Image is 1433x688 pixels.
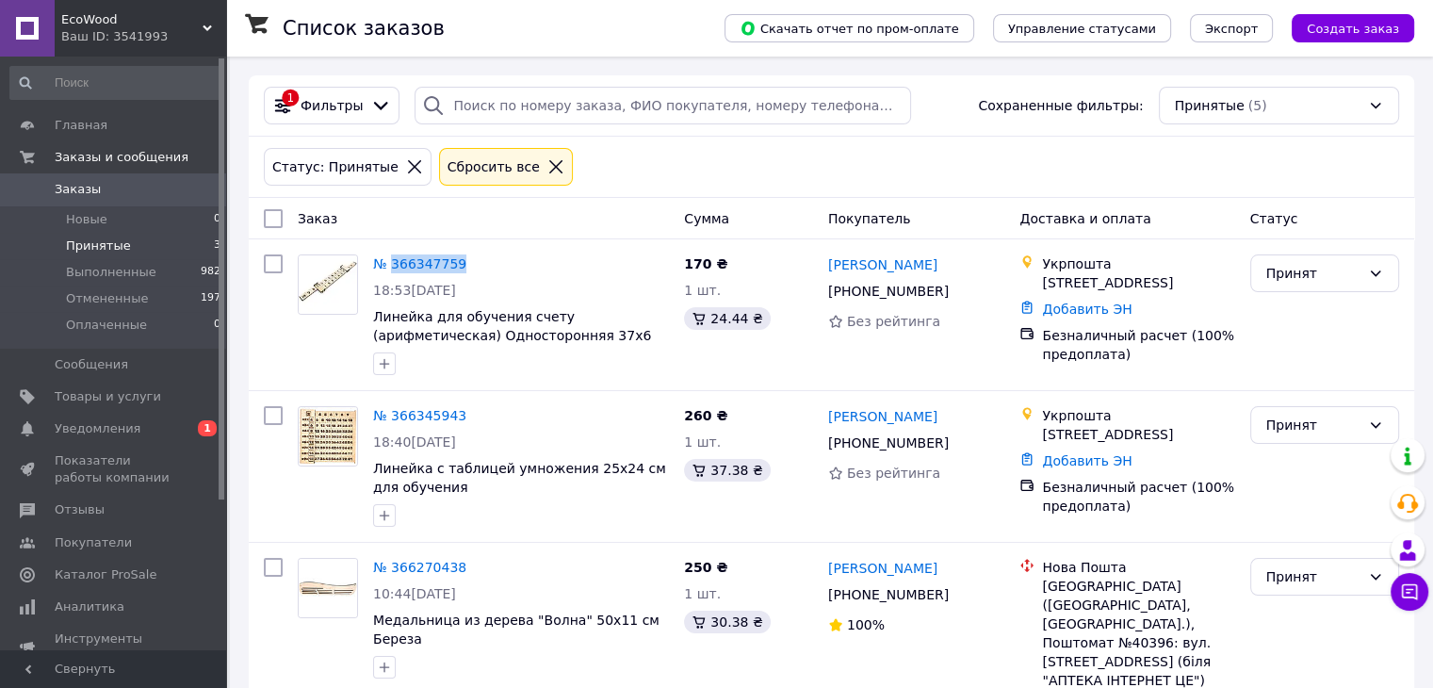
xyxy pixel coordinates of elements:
a: Добавить ЭН [1042,453,1132,468]
div: Безналичный расчет (100% предоплата) [1042,478,1234,516]
span: Главная [55,117,107,134]
span: 1 шт. [684,434,721,450]
div: [PHONE_NUMBER] [824,278,953,304]
span: Новые [66,211,107,228]
span: 1 шт. [684,283,721,298]
button: Экспорт [1190,14,1273,42]
span: 18:40[DATE] [373,434,456,450]
a: Линейка с таблицей умножения 25х24 см для обучения [373,461,666,495]
span: 0 [214,317,220,334]
a: № 366345943 [373,408,466,423]
span: Заказ [298,211,337,226]
span: 1 [198,420,217,436]
span: 260 ₴ [684,408,727,423]
div: 30.38 ₴ [684,611,770,633]
span: Экспорт [1205,22,1258,36]
a: Медальница из дерева "Волна" 50х11 см Береза [373,613,660,647]
span: Каталог ProSale [55,566,156,583]
div: [PHONE_NUMBER] [824,582,953,608]
div: Ваш ID: 3541993 [61,28,226,45]
div: Принят [1266,415,1360,435]
span: (5) [1248,98,1267,113]
span: Заказы и сообщения [55,149,188,166]
button: Скачать отчет по пром-оплате [725,14,974,42]
span: Принятые [66,238,131,254]
a: [PERSON_NAME] [828,559,937,578]
div: [PHONE_NUMBER] [824,430,953,456]
div: Нова Пошта [1042,558,1234,577]
span: Товары и услуги [55,388,161,405]
input: Поиск по номеру заказа, ФИО покупателя, номеру телефона, Email, номеру накладной [415,87,911,124]
span: Доставка и оплата [1019,211,1150,226]
span: Сообщения [55,356,128,373]
span: Без рейтинга [847,466,940,481]
div: [STREET_ADDRESS] [1042,273,1234,292]
img: Фото товару [299,255,357,314]
span: Аналитика [55,598,124,615]
span: Статус [1250,211,1298,226]
button: Чат с покупателем [1391,573,1428,611]
a: Добавить ЭН [1042,302,1132,317]
span: Показатели работы компании [55,452,174,486]
img: Фото товару [299,559,357,617]
span: Инструменты вебмастера и SEO [55,631,174,664]
a: [PERSON_NAME] [828,255,937,274]
span: Сумма [684,211,729,226]
span: Оплаченные [66,317,147,334]
div: Принят [1266,566,1360,587]
div: Укрпошта [1042,406,1234,425]
span: Покупатели [55,534,132,551]
div: Укрпошта [1042,254,1234,273]
button: Управление статусами [993,14,1171,42]
div: Статус: Принятые [269,156,402,177]
span: Отмененные [66,290,148,307]
span: Скачать отчет по пром-оплате [740,20,959,37]
span: Покупатель [828,211,911,226]
span: Без рейтинга [847,314,940,329]
span: Отзывы [55,501,105,518]
a: Линейка для обучения счету (арифметическая) Односторонняя 37х6 см [373,309,651,362]
span: 10:44[DATE] [373,586,456,601]
span: 250 ₴ [684,560,727,575]
a: [PERSON_NAME] [828,407,937,426]
h1: Список заказов [283,17,445,40]
span: EcoWood [61,11,203,28]
div: Принят [1266,263,1360,284]
span: 170 ₴ [684,256,727,271]
div: Безналичный расчет (100% предоплата) [1042,326,1234,364]
span: Управление статусами [1008,22,1156,36]
div: 24.44 ₴ [684,307,770,330]
span: 197 [201,290,220,307]
div: Сбросить все [444,156,544,177]
div: [STREET_ADDRESS] [1042,425,1234,444]
span: 3 [214,238,220,254]
span: Уведомления [55,420,140,437]
a: Фото товару [298,254,358,315]
span: Выполненные [66,264,156,281]
span: Заказы [55,181,101,198]
span: Сохраненные фильтры: [978,96,1143,115]
a: № 366270438 [373,560,466,575]
a: Фото товару [298,406,358,467]
span: 0 [214,211,220,228]
a: Создать заказ [1273,20,1414,35]
span: Создать заказ [1307,22,1399,36]
span: 982 [201,264,220,281]
div: 37.38 ₴ [684,459,770,482]
a: Фото товару [298,558,358,618]
span: 1 шт. [684,586,721,601]
span: 18:53[DATE] [373,283,456,298]
img: Фото товару [299,407,357,466]
span: 100% [847,617,885,632]
button: Создать заказ [1292,14,1414,42]
input: Поиск [9,66,222,100]
span: Принятые [1175,96,1245,115]
a: № 366347759 [373,256,466,271]
span: Фильтры [301,96,363,115]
